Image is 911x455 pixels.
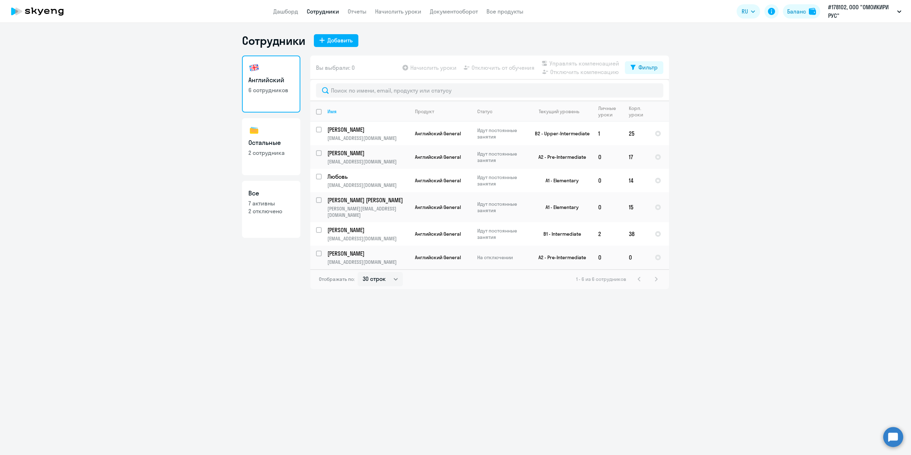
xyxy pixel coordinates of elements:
[638,63,658,72] div: Фильтр
[477,174,526,187] p: Идут постоянные занятия
[327,182,409,188] p: [EMAIL_ADDRESS][DOMAIN_NAME]
[327,226,408,234] p: [PERSON_NAME]
[314,34,358,47] button: Добавить
[307,8,339,15] a: Сотрудники
[415,231,461,237] span: Английский General
[248,199,294,207] p: 7 активны
[477,201,526,214] p: Идут постоянные занятия
[242,56,300,113] a: Английский6 сотрудников
[809,8,816,15] img: balance
[623,169,649,192] td: 14
[477,151,526,163] p: Идут постоянные занятия
[327,173,408,181] p: Любовь
[526,169,593,192] td: A1 - Elementary
[319,276,355,282] span: Отображать по:
[348,8,367,15] a: Отчеты
[623,145,649,169] td: 17
[593,246,623,269] td: 0
[593,169,623,192] td: 0
[327,126,408,134] p: [PERSON_NAME]
[593,145,623,169] td: 0
[327,149,408,157] p: [PERSON_NAME]
[327,126,409,134] a: [PERSON_NAME]
[248,75,294,85] h3: Английский
[316,83,663,98] input: Поиск по имени, email, продукту или статусу
[375,8,421,15] a: Начислить уроки
[526,222,593,246] td: B1 - Intermediate
[629,105,649,118] div: Корп. уроки
[327,108,337,115] div: Имя
[539,108,579,115] div: Текущий уровень
[783,4,820,19] button: Балансbalance
[477,127,526,140] p: Идут постоянные занятия
[415,154,461,160] span: Английский General
[248,189,294,198] h3: Все
[242,33,305,48] h1: Сотрудники
[477,108,493,115] div: Статус
[593,192,623,222] td: 0
[327,173,409,181] a: Любовь
[526,122,593,145] td: B2 - Upper-Intermediate
[486,8,523,15] a: Все продукты
[327,205,409,218] p: [PERSON_NAME][EMAIL_ADDRESS][DOMAIN_NAME]
[526,192,593,222] td: A1 - Elementary
[327,36,353,45] div: Добавить
[430,8,478,15] a: Документооборот
[248,62,260,73] img: english
[273,8,298,15] a: Дашборд
[327,250,408,257] p: [PERSON_NAME]
[248,149,294,157] p: 2 сотрудника
[327,149,409,157] a: [PERSON_NAME]
[742,7,748,16] span: RU
[248,207,294,215] p: 2 отключено
[477,254,526,261] p: На отключении
[327,235,409,242] p: [EMAIL_ADDRESS][DOMAIN_NAME]
[327,135,409,141] p: [EMAIL_ADDRESS][DOMAIN_NAME]
[623,222,649,246] td: 38
[242,181,300,238] a: Все7 активны2 отключено
[327,196,408,204] p: [PERSON_NAME] [PERSON_NAME]
[737,4,760,19] button: RU
[248,138,294,147] h3: Остальные
[415,177,461,184] span: Английский General
[327,226,409,234] a: [PERSON_NAME]
[532,108,592,115] div: Текущий уровень
[415,204,461,210] span: Английский General
[327,250,409,257] a: [PERSON_NAME]
[242,118,300,175] a: Остальные2 сотрудника
[415,130,461,137] span: Английский General
[629,105,643,118] div: Корп. уроки
[598,105,616,118] div: Личные уроки
[415,254,461,261] span: Английский General
[327,158,409,165] p: [EMAIL_ADDRESS][DOMAIN_NAME]
[526,246,593,269] td: A2 - Pre-Intermediate
[327,196,409,204] a: [PERSON_NAME] [PERSON_NAME]
[787,7,806,16] div: Баланс
[623,192,649,222] td: 15
[593,222,623,246] td: 2
[477,108,526,115] div: Статус
[623,122,649,145] td: 25
[526,145,593,169] td: A2 - Pre-Intermediate
[327,108,409,115] div: Имя
[316,63,355,72] span: Вы выбрали: 0
[415,108,434,115] div: Продукт
[828,3,894,20] p: #178102, ООО "ОМОИКИРИ РУС"
[477,227,526,240] p: Идут постоянные занятия
[248,86,294,94] p: 6 сотрудников
[598,105,623,118] div: Личные уроки
[593,122,623,145] td: 1
[415,108,471,115] div: Продукт
[327,259,409,265] p: [EMAIL_ADDRESS][DOMAIN_NAME]
[625,61,663,74] button: Фильтр
[825,3,905,20] button: #178102, ООО "ОМОИКИРИ РУС"
[623,246,649,269] td: 0
[576,276,626,282] span: 1 - 6 из 6 сотрудников
[248,125,260,136] img: others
